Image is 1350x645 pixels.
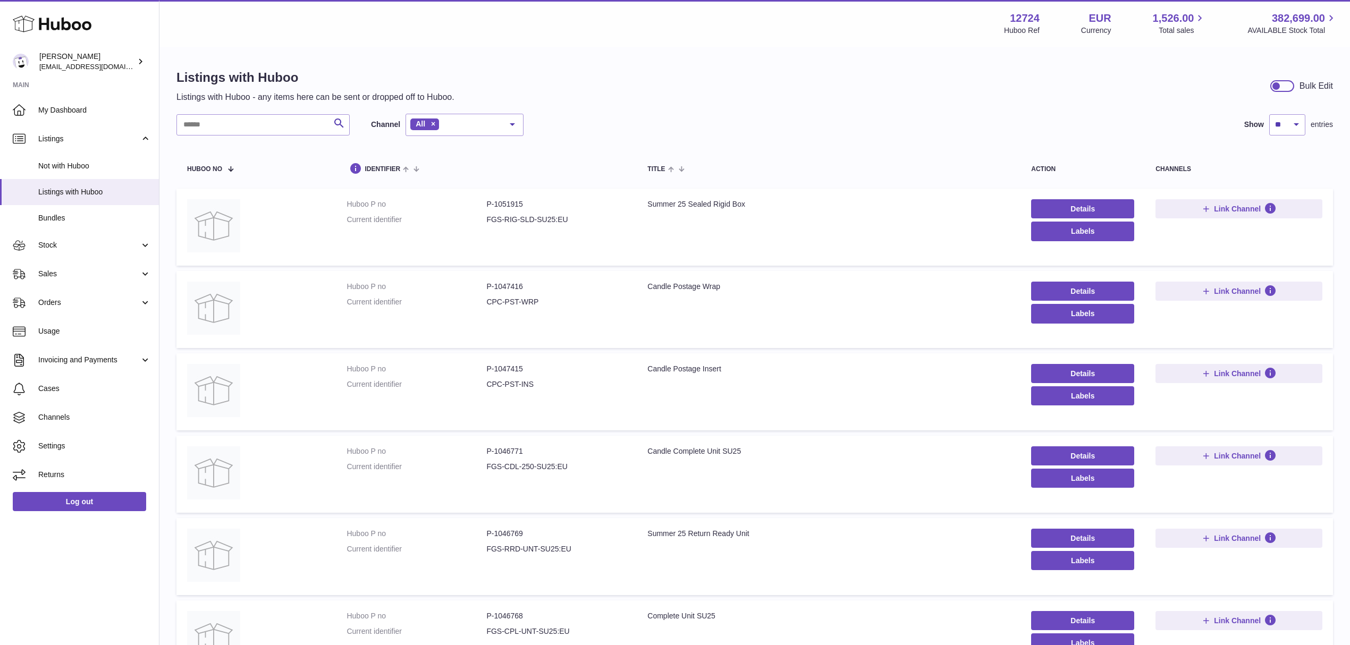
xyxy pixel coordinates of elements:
img: internalAdmin-12724@internal.huboo.com [13,54,29,70]
dd: FGS-CPL-UNT-SU25:EU [486,626,626,636]
span: 382,699.00 [1272,11,1325,26]
button: Link Channel [1155,611,1322,630]
dd: P-1047416 [486,282,626,292]
dd: FGS-RRD-UNT-SU25:EU [486,544,626,554]
button: Link Channel [1155,446,1322,465]
span: Cases [38,384,151,394]
dd: CPC-PST-INS [486,379,626,389]
div: Summer 25 Return Ready Unit [647,529,1010,539]
strong: EUR [1089,11,1111,26]
dd: P-1046771 [486,446,626,456]
span: title [647,166,665,173]
a: Details [1031,364,1134,383]
a: Details [1031,199,1134,218]
span: Channels [38,412,151,422]
dd: FGS-RIG-SLD-SU25:EU [486,215,626,225]
div: Huboo Ref [1004,26,1040,36]
dt: Current identifier [347,626,486,636]
dd: P-1046769 [486,529,626,539]
span: Total sales [1159,26,1206,36]
button: Link Channel [1155,282,1322,301]
a: 1,526.00 Total sales [1153,11,1206,36]
span: Link Channel [1214,286,1261,296]
dt: Current identifier [347,297,486,307]
dt: Huboo P no [347,364,486,374]
dd: P-1047415 [486,364,626,374]
div: Bulk Edit [1300,80,1333,92]
span: Stock [38,240,140,250]
button: Labels [1031,551,1134,570]
span: Settings [38,441,151,451]
button: Link Channel [1155,529,1322,548]
a: Details [1031,611,1134,630]
div: Complete Unit SU25 [647,611,1010,621]
div: channels [1155,166,1322,173]
div: Candle Postage Insert [647,364,1010,374]
dd: P-1046768 [486,611,626,621]
strong: 12724 [1010,11,1040,26]
span: Link Channel [1214,451,1261,461]
span: All [416,120,425,128]
a: Details [1031,529,1134,548]
div: Candle Postage Wrap [647,282,1010,292]
dt: Current identifier [347,462,486,472]
a: Log out [13,492,146,511]
span: Sales [38,269,140,279]
dd: CPC-PST-WRP [486,297,626,307]
div: Summer 25 Sealed Rigid Box [647,199,1010,209]
div: Candle Complete Unit SU25 [647,446,1010,456]
dt: Current identifier [347,379,486,389]
span: Link Channel [1214,616,1261,625]
span: Listings with Huboo [38,187,151,197]
img: Candle Complete Unit SU25 [187,446,240,499]
p: Listings with Huboo - any items here can be sent or dropped off to Huboo. [176,91,454,103]
button: Labels [1031,386,1134,405]
button: Labels [1031,222,1134,241]
span: 1,526.00 [1153,11,1194,26]
button: Link Channel [1155,199,1322,218]
dt: Huboo P no [347,446,486,456]
span: Usage [38,326,151,336]
span: Link Channel [1214,369,1261,378]
img: Summer 25 Return Ready Unit [187,529,240,582]
span: Huboo no [187,166,222,173]
dt: Huboo P no [347,611,486,621]
span: entries [1311,120,1333,130]
div: Currency [1081,26,1111,36]
span: Not with Huboo [38,161,151,171]
a: Details [1031,282,1134,301]
span: Bundles [38,213,151,223]
img: Candle Postage Wrap [187,282,240,335]
dt: Current identifier [347,544,486,554]
img: Summer 25 Sealed Rigid Box [187,199,240,252]
span: Returns [38,470,151,480]
button: Labels [1031,304,1134,323]
span: Invoicing and Payments [38,355,140,365]
span: Listings [38,134,140,144]
div: action [1031,166,1134,173]
label: Channel [371,120,400,130]
span: AVAILABLE Stock Total [1247,26,1337,36]
img: Candle Postage Insert [187,364,240,417]
dt: Huboo P no [347,199,486,209]
a: 382,699.00 AVAILABLE Stock Total [1247,11,1337,36]
span: Orders [38,298,140,308]
label: Show [1244,120,1264,130]
span: My Dashboard [38,105,151,115]
dt: Huboo P no [347,529,486,539]
dd: FGS-CDL-250-SU25:EU [486,462,626,472]
div: [PERSON_NAME] [39,52,135,72]
span: Link Channel [1214,204,1261,214]
span: Link Channel [1214,533,1261,543]
h1: Listings with Huboo [176,69,454,86]
button: Labels [1031,469,1134,488]
a: Details [1031,446,1134,465]
dt: Current identifier [347,215,486,225]
button: Link Channel [1155,364,1322,383]
dd: P-1051915 [486,199,626,209]
dt: Huboo P no [347,282,486,292]
span: identifier [365,166,400,173]
span: [EMAIL_ADDRESS][DOMAIN_NAME] [39,62,156,71]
